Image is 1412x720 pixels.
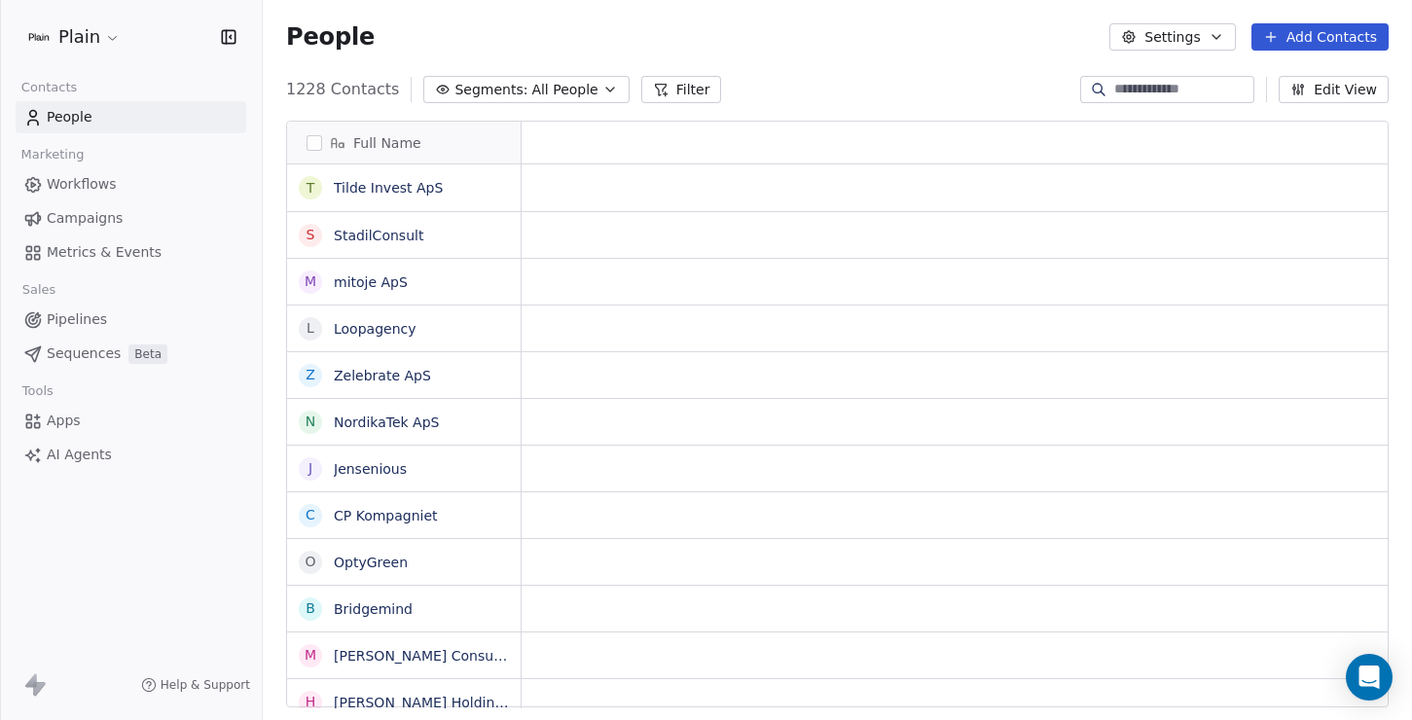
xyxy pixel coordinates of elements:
[47,343,121,364] span: Sequences
[334,601,413,617] a: Bridgemind
[306,365,315,385] div: Z
[305,645,316,666] div: M
[47,445,112,465] span: AI Agents
[16,202,246,234] a: Campaigns
[531,80,597,100] span: All People
[286,22,375,52] span: People
[13,73,86,102] span: Contacts
[47,411,81,431] span: Apps
[1109,23,1235,51] button: Settings
[47,107,92,127] span: People
[287,122,521,163] div: Full Name
[16,439,246,471] a: AI Agents
[58,24,100,50] span: Plain
[334,274,408,290] a: mitoje ApS
[306,692,316,712] div: H
[334,228,423,243] a: StadilConsult
[161,677,250,693] span: Help & Support
[13,140,92,169] span: Marketing
[1251,23,1389,51] button: Add Contacts
[287,164,522,708] div: grid
[16,405,246,437] a: Apps
[334,368,431,383] a: Zelebrate ApS
[334,648,535,664] a: [PERSON_NAME] Consultancy
[334,180,443,196] a: Tilde Invest ApS
[47,174,117,195] span: Workflows
[47,242,162,263] span: Metrics & Events
[47,208,123,229] span: Campaigns
[334,695,534,710] a: [PERSON_NAME] Holding ApS
[16,101,246,133] a: People
[305,552,315,572] div: O
[47,309,107,330] span: Pipelines
[334,461,407,477] a: Jensenious
[334,508,438,523] a: CP Kompagniet
[286,78,399,101] span: 1228 Contacts
[307,178,315,198] div: T
[1279,76,1389,103] button: Edit View
[334,414,439,430] a: NordikaTek ApS
[308,458,312,479] div: J
[27,25,51,49] img: Plain-Logo-Tile.png
[16,168,246,200] a: Workflows
[16,304,246,336] a: Pipelines
[128,344,167,364] span: Beta
[16,338,246,370] a: SequencesBeta
[307,225,315,245] div: S
[1346,654,1393,701] div: Open Intercom Messenger
[334,555,408,570] a: OptyGreen
[14,275,64,305] span: Sales
[14,377,61,406] span: Tools
[141,677,250,693] a: Help & Support
[307,318,314,339] div: L
[305,271,316,292] div: m
[641,76,722,103] button: Filter
[334,321,416,337] a: Loopagency
[306,412,315,432] div: N
[16,236,246,269] a: Metrics & Events
[353,133,421,153] span: Full Name
[454,80,527,100] span: Segments:
[306,505,315,525] div: C
[306,598,315,619] div: B
[23,20,125,54] button: Plain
